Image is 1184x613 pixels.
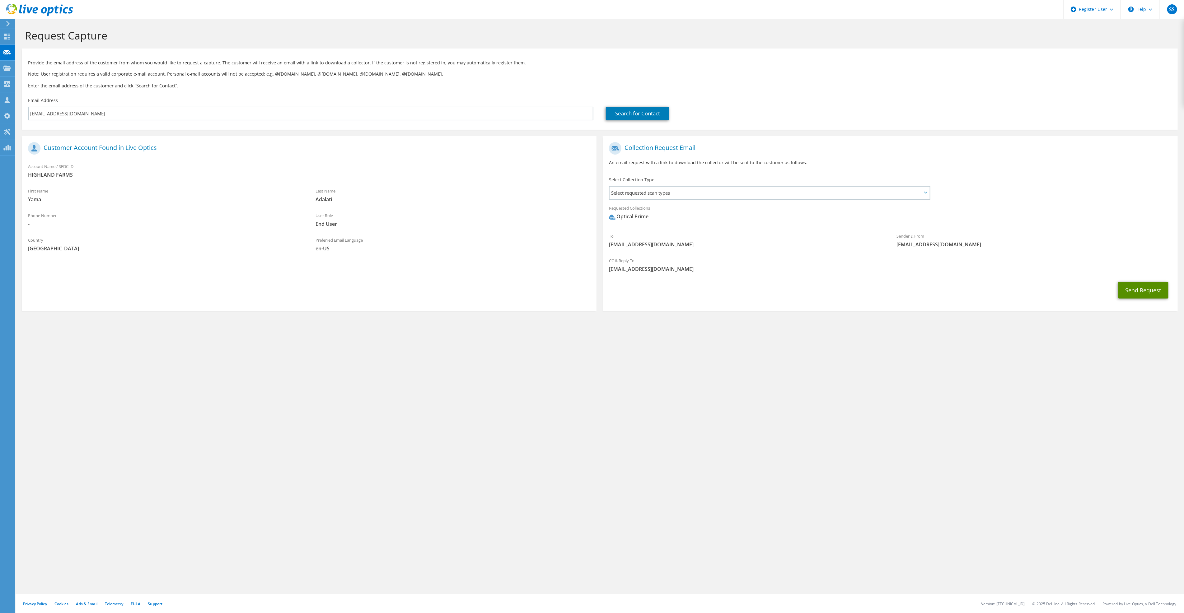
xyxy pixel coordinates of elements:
span: - [28,221,303,227]
span: en-US [316,245,591,252]
h1: Collection Request Email [609,142,1168,155]
li: Powered by Live Optics, a Dell Technology [1102,601,1177,606]
div: Sender & From [890,230,1178,251]
h1: Customer Account Found in Live Optics [28,142,587,155]
label: Email Address [28,97,58,104]
label: Select Collection Type [609,177,654,183]
div: Account Name / SFDC ID [22,160,597,181]
span: HIGHLAND FARMS [28,171,590,178]
p: Note: User registration requires a valid corporate e-mail account. Personal e-mail accounts will ... [28,71,1172,77]
a: Search for Contact [606,107,669,120]
div: Optical Prime [609,213,648,220]
p: An email request with a link to download the collector will be sent to the customer as follows. [609,159,1171,166]
a: Ads & Email [76,601,97,606]
li: © 2025 Dell Inc. All Rights Reserved [1032,601,1095,606]
div: Country [22,234,309,255]
li: Version: [TECHNICAL_ID] [981,601,1025,606]
span: [EMAIL_ADDRESS][DOMAIN_NAME] [609,266,1171,272]
div: To [603,230,890,251]
a: EULA [131,601,140,606]
span: SS [1167,4,1177,14]
svg: \n [1128,7,1134,12]
span: [GEOGRAPHIC_DATA] [28,245,303,252]
span: [EMAIL_ADDRESS][DOMAIN_NAME] [896,241,1172,248]
div: CC & Reply To [603,254,1177,276]
div: Phone Number [22,209,309,230]
a: Cookies [54,601,69,606]
span: End User [316,221,591,227]
div: First Name [22,184,309,206]
a: Telemetry [105,601,123,606]
div: Preferred Email Language [309,234,597,255]
h3: Enter the email address of the customer and click “Search for Contact”. [28,82,1172,89]
p: Provide the email address of the customer from whom you would like to request a capture. The cust... [28,59,1172,66]
div: User Role [309,209,597,230]
span: [EMAIL_ADDRESS][DOMAIN_NAME] [609,241,884,248]
h1: Request Capture [25,29,1172,42]
span: Adalati [316,196,591,203]
span: Yama [28,196,303,203]
span: Select requested scan types [610,187,929,199]
div: Last Name [309,184,597,206]
a: Privacy Policy [23,601,47,606]
div: Requested Collections [603,202,1177,226]
a: Support [148,601,162,606]
button: Send Request [1118,282,1168,299]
